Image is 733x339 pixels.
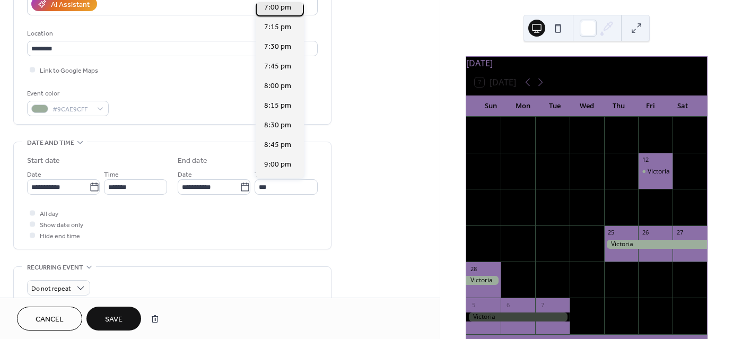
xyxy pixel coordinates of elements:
[573,156,581,164] div: 10
[27,155,60,167] div: Start date
[538,120,546,128] div: 2
[573,301,581,309] div: 8
[538,301,546,309] div: 7
[641,229,649,237] div: 26
[573,229,581,237] div: 24
[538,265,546,273] div: 30
[607,265,615,273] div: 2
[641,156,649,164] div: 12
[40,231,80,242] span: Hide end time
[469,229,477,237] div: 21
[607,192,615,200] div: 18
[264,140,291,151] span: 8:45 pm
[264,61,291,72] span: 7:45 pm
[27,169,41,180] span: Date
[504,120,512,128] div: 1
[676,265,684,273] div: 4
[264,22,291,33] span: 7:15 pm
[573,120,581,128] div: 3
[27,88,107,99] div: Event color
[264,120,291,131] span: 8:30 pm
[538,192,546,200] div: 16
[40,208,58,220] span: All day
[504,265,512,273] div: 29
[40,220,83,231] span: Show date only
[538,156,546,164] div: 9
[469,265,477,273] div: 28
[264,41,291,53] span: 7:30 pm
[604,240,707,249] div: Victoria
[255,169,269,180] span: Time
[466,57,707,69] div: [DATE]
[607,301,615,309] div: 9
[469,120,477,128] div: 31
[178,169,192,180] span: Date
[504,156,512,164] div: 8
[638,167,673,176] div: Victoria
[504,229,512,237] div: 22
[648,167,670,176] div: Victoria
[105,314,123,325] span: Save
[86,307,141,331] button: Save
[36,314,64,325] span: Cancel
[475,95,507,117] div: Sun
[676,301,684,309] div: 11
[178,155,207,167] div: End date
[573,192,581,200] div: 17
[641,265,649,273] div: 3
[676,192,684,200] div: 20
[31,283,71,295] span: Do not repeat
[27,28,316,39] div: Location
[264,159,291,170] span: 9:00 pm
[641,120,649,128] div: 5
[607,156,615,164] div: 11
[573,265,581,273] div: 1
[538,229,546,237] div: 23
[676,229,684,237] div: 27
[469,156,477,164] div: 7
[27,262,83,273] span: Recurring event
[507,95,538,117] div: Mon
[667,95,699,117] div: Sat
[676,156,684,164] div: 13
[634,95,666,117] div: Fri
[466,312,569,321] div: Victoria
[17,307,82,331] button: Cancel
[504,192,512,200] div: 15
[469,192,477,200] div: 14
[466,276,501,285] div: Victoria
[469,301,477,309] div: 5
[641,192,649,200] div: 19
[607,229,615,237] div: 25
[676,120,684,128] div: 6
[641,301,649,309] div: 10
[53,104,92,115] span: #9CAE9CFF
[264,100,291,111] span: 8:15 pm
[571,95,603,117] div: Wed
[264,81,291,92] span: 8:00 pm
[40,65,98,76] span: Link to Google Maps
[539,95,571,117] div: Tue
[504,301,512,309] div: 6
[104,169,119,180] span: Time
[603,95,634,117] div: Thu
[27,137,74,149] span: Date and time
[607,120,615,128] div: 4
[264,2,291,13] span: 7:00 pm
